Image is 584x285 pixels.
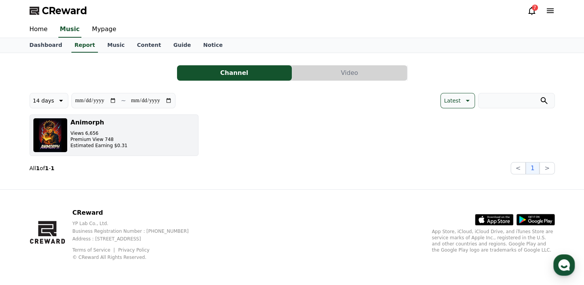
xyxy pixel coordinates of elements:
a: Notice [197,38,229,53]
p: ~ [121,96,126,105]
h3: Animorph [71,118,127,127]
span: Home [20,233,33,239]
p: Estimated Earning $0.31 [71,142,127,149]
a: Music [58,22,81,38]
p: Views 6,656 [71,130,127,136]
a: Home [23,22,54,38]
a: Terms of Service [72,247,116,253]
span: Settings [114,233,132,239]
strong: 1 [36,165,40,171]
button: 14 days [30,93,68,108]
p: All of - [30,164,55,172]
button: Video [292,65,407,81]
a: Home [2,221,51,240]
a: Content [131,38,167,53]
p: Latest [444,95,460,106]
button: Channel [177,65,292,81]
p: CReward [72,208,201,217]
div: 7 [532,5,538,11]
p: Premium View 748 [71,136,127,142]
a: Mypage [86,22,122,38]
a: Privacy Policy [118,247,150,253]
span: Messages [64,233,86,239]
a: Settings [99,221,147,240]
a: Guide [167,38,197,53]
p: © CReward All Rights Reserved. [72,254,201,260]
a: 7 [527,6,536,15]
button: > [539,162,554,174]
p: YP Lab Co., Ltd. [72,220,201,227]
p: 14 days [33,95,54,106]
a: CReward [30,5,87,17]
button: 1 [526,162,539,174]
img: Animorph [33,118,68,152]
a: Music [101,38,131,53]
span: CReward [42,5,87,17]
p: Address : [STREET_ADDRESS] [72,236,201,242]
button: Latest [440,93,475,108]
button: Animorph Views 6,656 Premium View 748 Estimated Earning $0.31 [30,114,199,156]
a: Report [71,38,98,53]
strong: 1 [51,165,55,171]
strong: 1 [45,165,49,171]
p: Business Registration Number : [PHONE_NUMBER] [72,228,201,234]
a: Dashboard [23,38,68,53]
a: Messages [51,221,99,240]
button: < [511,162,526,174]
p: App Store, iCloud, iCloud Drive, and iTunes Store are service marks of Apple Inc., registered in ... [432,229,555,253]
